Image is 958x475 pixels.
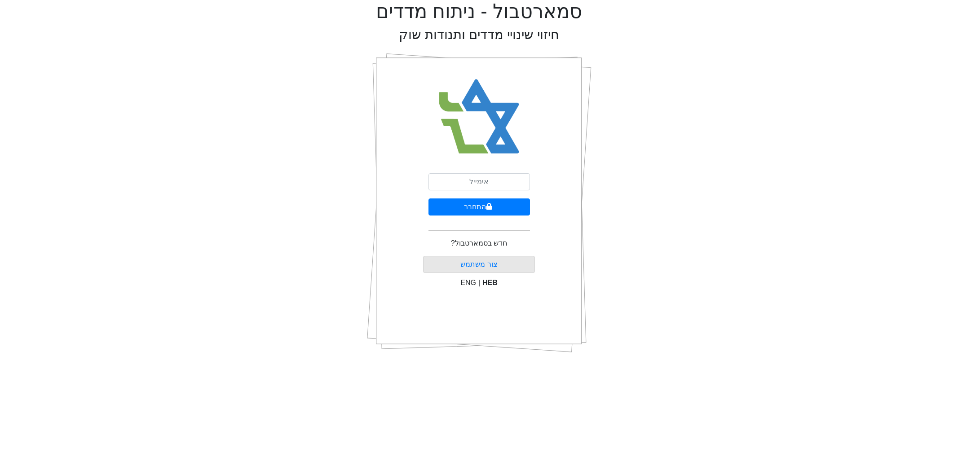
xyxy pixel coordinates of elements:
h2: חיזוי שינויי מדדים ותנודות שוק [399,27,559,43]
a: צור משתמש [460,260,497,268]
p: חדש בסמארטבול? [451,238,507,249]
button: צור משתמש [423,256,535,273]
img: Smart Bull [430,67,528,166]
span: | [478,279,480,286]
button: התחבר [428,198,530,216]
span: ENG [460,279,476,286]
input: אימייל [428,173,530,190]
span: HEB [482,279,498,286]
